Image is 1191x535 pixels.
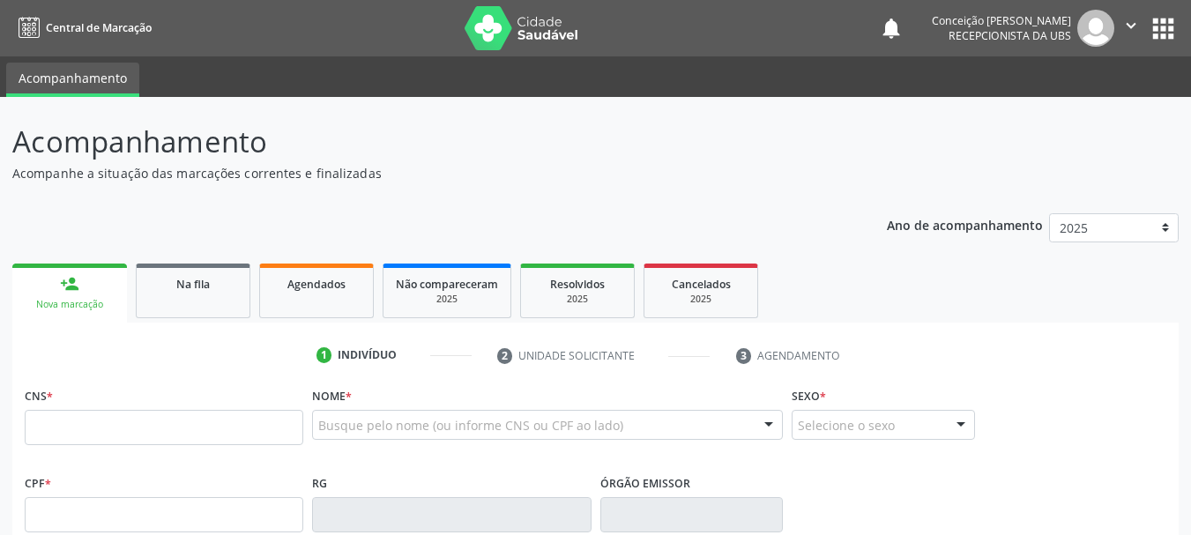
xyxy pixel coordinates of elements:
button: apps [1148,13,1179,44]
label: Órgão emissor [600,470,690,497]
p: Acompanhe a situação das marcações correntes e finalizadas [12,164,829,182]
div: 2025 [657,293,745,306]
div: Nova marcação [25,298,115,311]
a: Acompanhamento [6,63,139,97]
label: Sexo [792,383,826,410]
button: notifications [879,16,904,41]
p: Acompanhamento [12,120,829,164]
label: CNS [25,383,53,410]
span: Resolvidos [550,277,605,292]
i:  [1121,16,1141,35]
div: Conceição [PERSON_NAME] [932,13,1071,28]
div: 2025 [396,293,498,306]
span: Central de Marcação [46,20,152,35]
span: Recepcionista da UBS [949,28,1071,43]
span: Na fila [176,277,210,292]
span: Busque pelo nome (ou informe CNS ou CPF ao lado) [318,416,623,435]
span: Selecione o sexo [798,416,895,435]
span: Cancelados [672,277,731,292]
div: 2025 [533,293,622,306]
div: person_add [60,274,79,294]
label: Nome [312,383,352,410]
span: Agendados [287,277,346,292]
p: Ano de acompanhamento [887,213,1043,235]
a: Central de Marcação [12,13,152,42]
span: Não compareceram [396,277,498,292]
div: Indivíduo [338,347,397,363]
label: RG [312,470,327,497]
button:  [1114,10,1148,47]
img: img [1077,10,1114,47]
div: 1 [316,347,332,363]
